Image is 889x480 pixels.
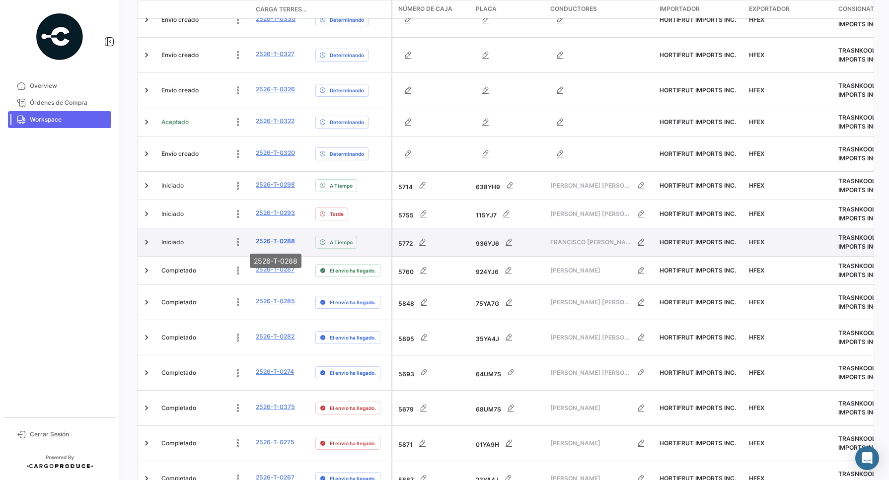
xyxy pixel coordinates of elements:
[550,209,631,218] span: [PERSON_NAME] [PERSON_NAME] [PERSON_NAME]
[161,118,189,127] span: Aceptado
[161,404,196,412] span: Completado
[30,115,107,124] span: Workspace
[476,4,497,13] span: Placa
[660,51,736,59] span: HORTIFRUT IMPORTS INC.
[749,16,764,23] span: HFEX
[476,363,542,383] div: 64UM7S
[476,232,542,252] div: 936YJ6
[142,297,151,307] a: Expand/Collapse Row
[142,149,151,159] a: Expand/Collapse Row
[550,404,631,412] span: [PERSON_NAME]
[476,176,542,196] div: 638YH9
[749,298,764,306] span: HFEX
[330,267,376,274] span: El envío ha llegado.
[550,333,631,342] span: [PERSON_NAME] [PERSON_NAME]
[392,0,472,18] datatable-header-cell: Número de Caja
[476,261,542,280] div: 924YJ6
[660,334,736,341] span: HORTIFRUT IMPORTS INC.
[660,16,736,23] span: HORTIFRUT IMPORTS INC.
[157,5,252,13] datatable-header-cell: Estado
[855,446,879,470] div: Abrir Intercom Messenger
[330,439,376,447] span: El envío ha llegado.
[749,439,764,447] span: HFEX
[330,238,353,246] span: A Tiempo
[546,0,656,18] datatable-header-cell: Conductores
[550,181,631,190] span: [PERSON_NAME] [PERSON_NAME]
[398,433,468,453] div: 5871
[398,328,468,347] div: 5895
[550,238,631,247] span: FRANCISCO [PERSON_NAME] [PERSON_NAME]
[142,181,151,191] a: Expand/Collapse Row
[476,328,542,347] div: 35YA4J
[660,182,736,189] span: HORTIFRUT IMPORTS INC.
[749,210,764,217] span: HFEX
[30,430,107,439] span: Cerrar Sesión
[660,298,736,306] span: HORTIFRUT IMPORTS INC.
[398,232,468,252] div: 5772
[550,368,631,377] span: [PERSON_NAME] [PERSON_NAME]
[8,77,111,94] a: Overview
[660,439,736,447] span: HORTIFRUT IMPORTS INC.
[142,368,151,378] a: Expand/Collapse Row
[161,298,196,307] span: Completado
[749,334,764,341] span: HFEX
[472,0,546,18] datatable-header-cell: Placa
[256,438,295,447] a: 2526-T-0275
[550,298,631,307] span: [PERSON_NAME] [PERSON_NAME]
[161,266,196,275] span: Completado
[142,403,151,413] a: Expand/Collapse Row
[749,267,764,274] span: HFEX
[142,266,151,275] a: Expand/Collapse Row
[660,118,736,126] span: HORTIFRUT IMPORTS INC.
[256,85,295,94] a: 2526-T-0326
[256,117,295,126] a: 2526-T-0322
[660,369,736,376] span: HORTIFRUT IMPORTS INC.
[8,111,111,128] a: Workspace
[749,238,764,246] span: HFEX
[256,237,295,246] a: 2526-T-0288
[256,367,294,376] a: 2526-T-0274
[656,0,745,18] datatable-header-cell: Importador
[330,86,364,94] span: Determinando
[398,204,468,224] div: 5755
[256,148,295,157] a: 2526-T-0320
[142,85,151,95] a: Expand/Collapse Row
[476,398,542,418] div: 68UM7S
[749,182,764,189] span: HFEX
[161,209,184,218] span: Iniciado
[161,333,196,342] span: Completado
[660,210,736,217] span: HORTIFRUT IMPORTS INC.
[256,297,295,306] a: 2526-T-0285
[660,404,736,411] span: HORTIFRUT IMPORTS INC.
[256,5,307,14] span: Carga Terrestre #
[749,150,764,157] span: HFEX
[142,15,151,25] a: Expand/Collapse Row
[330,51,364,59] span: Determinando
[256,50,295,59] a: 2526-T-0327
[330,118,364,126] span: Determinando
[476,292,542,312] div: 75YA7G
[330,16,364,24] span: Determinando
[838,4,888,13] span: Consignatario
[311,5,391,13] datatable-header-cell: Delay Status
[142,117,151,127] a: Expand/Collapse Row
[161,149,199,158] span: Envío creado
[161,86,199,95] span: Envío creado
[142,333,151,343] a: Expand/Collapse Row
[749,369,764,376] span: HFEX
[398,4,452,13] span: Número de Caja
[330,210,344,218] span: Tarde
[398,261,468,280] div: 5760
[161,51,199,60] span: Envío creado
[161,238,184,247] span: Iniciado
[30,98,107,107] span: Órdenes de Compra
[660,267,736,274] span: HORTIFRUT IMPORTS INC.
[398,176,468,196] div: 5714
[476,433,542,453] div: 01YA9H
[330,334,376,342] span: El envío ha llegado.
[749,404,764,411] span: HFEX
[398,292,468,312] div: 5848
[256,403,295,411] a: 2526-T-0375
[660,150,736,157] span: HORTIFRUT IMPORTS INC.
[30,81,107,90] span: Overview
